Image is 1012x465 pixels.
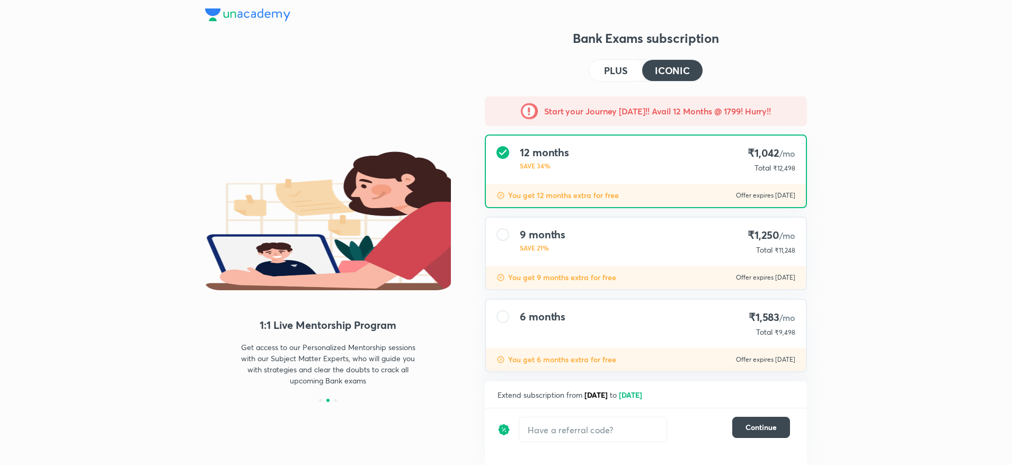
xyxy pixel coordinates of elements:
p: You get 9 months extra for free [508,272,616,283]
h4: ₹1,042 [748,146,795,160]
p: To be paid as a one-time payment [476,381,815,389]
img: discount [496,191,505,200]
input: Have a referral code? [519,417,667,442]
p: Total [756,245,773,255]
span: ₹11,248 [775,246,795,254]
h3: Bank Exams subscription [485,30,807,47]
p: SAVE 34% [520,161,569,171]
span: Extend subscription from to [498,390,644,400]
span: Continue [745,422,777,433]
button: ICONIC [642,60,703,81]
p: Total [754,163,771,173]
span: [DATE] [584,390,608,400]
img: discount [496,273,505,282]
h5: Start your Journey [DATE]!! Avail 12 Months @ 1799! Hurry!! [544,105,771,118]
h4: ₹1,583 [749,310,795,325]
img: - [521,103,538,120]
h4: 6 months [520,310,565,323]
h4: 9 months [520,228,565,241]
span: [DATE] [619,390,642,400]
h4: PLUS [604,66,627,75]
p: Offer expires [DATE] [736,355,795,364]
img: Company Logo [205,8,290,21]
h4: 12 months [520,146,569,159]
span: /mo [779,230,795,241]
p: SAVE 21% [520,243,565,253]
h4: ₹1,250 [748,228,795,243]
span: /mo [779,148,795,159]
span: /mo [779,312,795,323]
p: Offer expires [DATE] [736,273,795,282]
h4: 1:1 Live Mentorship Program [205,317,451,333]
p: Total [756,327,773,337]
p: Offer expires [DATE] [736,191,795,200]
p: You get 12 months extra for free [508,190,619,201]
p: Get access to our Personalized Mentorship sessions with our Subject Matter Experts, who will guid... [236,342,420,386]
button: PLUS [589,60,642,81]
img: discount [496,355,505,364]
button: Continue [732,417,790,438]
p: You get 6 months extra for free [508,354,616,365]
img: 1_1_Mentor_Creative_e302d008be.png [205,106,451,290]
span: ₹9,498 [775,328,795,336]
span: ₹12,498 [773,164,795,172]
h4: ICONIC [655,66,690,75]
img: discount [498,417,510,442]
